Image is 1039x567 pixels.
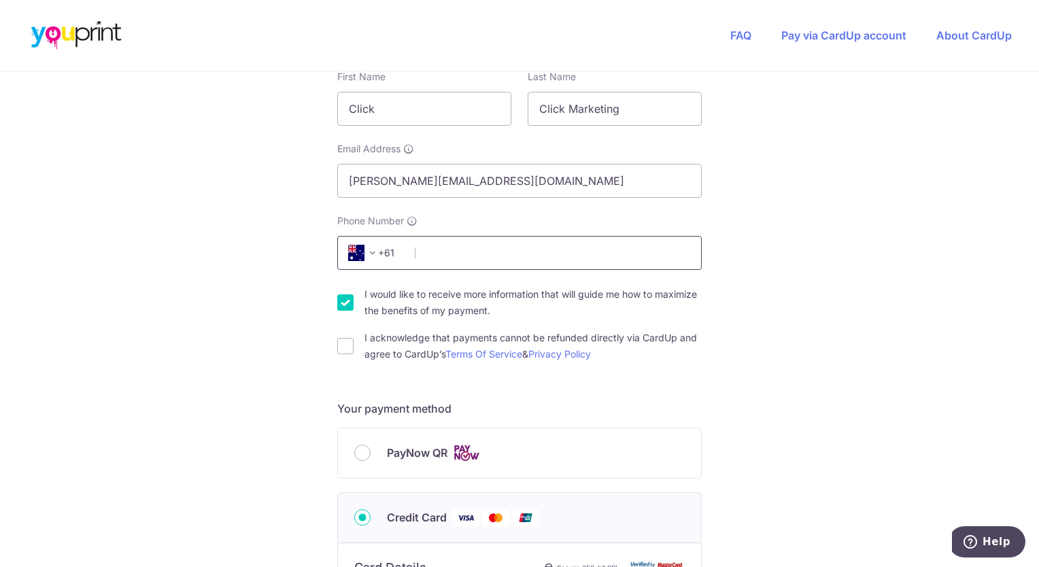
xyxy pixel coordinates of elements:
[936,29,1012,42] a: About CardUp
[337,92,511,126] input: First name
[452,509,479,526] img: Visa
[364,330,702,362] label: I acknowledge that payments cannot be refunded directly via CardUp and agree to CardUp’s &
[364,286,702,319] label: I would like to receive more information that will guide me how to maximize the benefits of my pa...
[337,164,702,198] input: Email address
[337,142,401,156] span: Email Address
[337,70,386,84] label: First Name
[528,348,591,360] a: Privacy Policy
[482,509,509,526] img: Mastercard
[952,526,1025,560] iframe: Opens a widget where you can find more information
[354,509,685,526] div: Credit Card Visa Mastercard Union Pay
[387,509,447,526] span: Credit Card
[453,445,480,462] img: Cards logo
[528,92,702,126] input: Last name
[528,70,576,84] label: Last Name
[781,29,906,42] a: Pay via CardUp account
[344,245,405,261] span: +61
[348,245,381,261] span: +61
[730,29,751,42] a: FAQ
[354,445,685,462] div: PayNow QR Cards logo
[337,400,702,417] h5: Your payment method
[387,445,447,461] span: PayNow QR
[512,509,539,526] img: Union Pay
[445,348,522,360] a: Terms Of Service
[337,214,404,228] span: Phone Number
